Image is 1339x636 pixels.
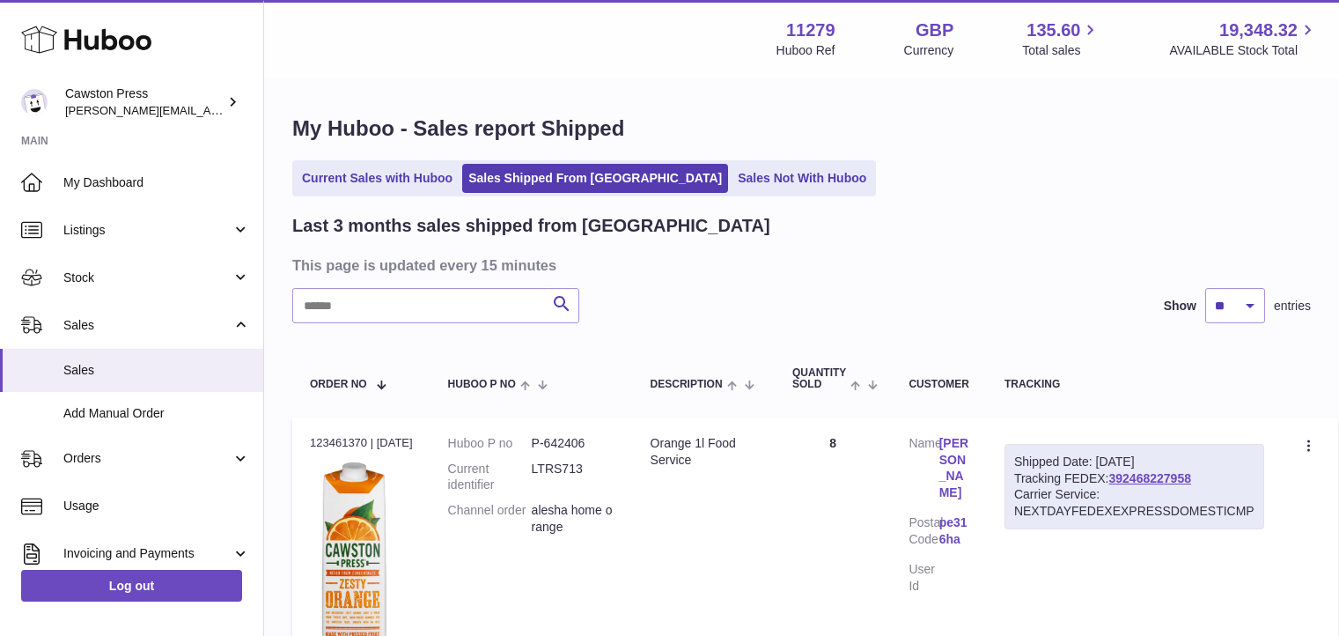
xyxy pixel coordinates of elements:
span: 19,348.32 [1219,18,1298,42]
div: Huboo Ref [776,42,835,59]
span: AVAILABLE Stock Total [1169,42,1318,59]
span: Invoicing and Payments [63,545,232,562]
a: Sales Not With Huboo [732,164,872,193]
span: Orders [63,450,232,467]
h1: My Huboo - Sales report Shipped [292,115,1311,143]
span: Order No [310,379,367,390]
dt: Current identifier [448,461,532,494]
span: Total sales [1022,42,1100,59]
span: 135.60 [1026,18,1080,42]
a: Log out [21,570,242,602]
dd: alesha home orange [532,502,615,536]
span: Description [651,379,723,390]
dt: User Id [909,561,938,595]
div: Cawston Press [65,85,224,119]
a: [PERSON_NAME] [939,435,969,502]
span: Quantity Sold [792,367,846,390]
a: Current Sales with Huboo [296,164,459,193]
span: Sales [63,317,232,334]
span: Usage [63,498,250,514]
span: Stock [63,270,232,286]
div: Tracking FEDEX: [1004,444,1264,530]
dt: Channel order [448,502,532,536]
div: 123461370 | [DATE] [310,435,413,451]
a: pe31 6ha [939,514,969,548]
dt: Postal Code [909,514,938,552]
div: Currency [904,42,954,59]
a: 392468227958 [1109,471,1191,485]
strong: GBP [916,18,953,42]
div: Tracking [1004,379,1264,390]
span: Listings [63,222,232,239]
img: thomas.carson@cawstonpress.com [21,89,48,115]
span: My Dashboard [63,174,250,191]
span: Sales [63,362,250,379]
div: Carrier Service: NEXTDAYFEDEXEXPRESSDOMESTICMP [1014,486,1254,520]
span: [PERSON_NAME][EMAIL_ADDRESS][PERSON_NAME][DOMAIN_NAME] [65,103,447,117]
dd: LTRS713 [532,461,615,494]
strong: 11279 [786,18,835,42]
div: Shipped Date: [DATE] [1014,454,1254,470]
h2: Last 3 months sales shipped from [GEOGRAPHIC_DATA] [292,214,770,238]
h3: This page is updated every 15 minutes [292,255,1306,275]
span: Huboo P no [448,379,516,390]
dd: P-642406 [532,435,615,452]
div: Orange 1l Food Service [651,435,757,469]
span: entries [1274,298,1311,314]
dt: Name [909,435,938,507]
div: Customer [909,379,968,390]
a: 19,348.32 AVAILABLE Stock Total [1169,18,1318,59]
span: Add Manual Order [63,405,250,422]
a: 135.60 Total sales [1022,18,1100,59]
a: Sales Shipped From [GEOGRAPHIC_DATA] [462,164,728,193]
dt: Huboo P no [448,435,532,452]
label: Show [1164,298,1196,314]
